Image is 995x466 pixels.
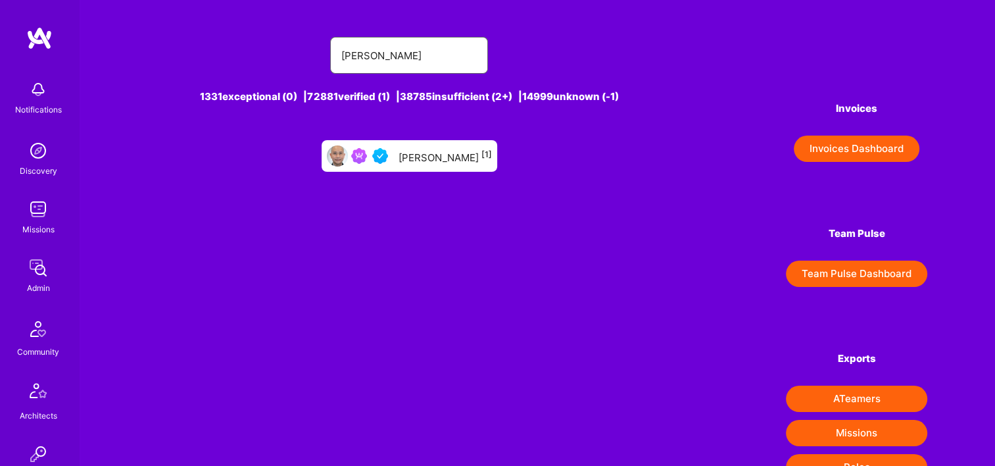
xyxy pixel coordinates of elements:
[22,222,55,236] div: Missions
[327,145,348,167] img: User Avatar
[27,281,50,295] div: Admin
[15,103,62,116] div: Notifications
[25,196,51,222] img: teamwork
[20,409,57,423] div: Architects
[22,313,54,345] img: Community
[786,136,927,162] a: Invoices Dashboard
[147,90,671,103] div: 1331 exceptional (0) | 72881 verified (1) | 38785 insufficient (2+) | 14999 unknown (-1)
[341,39,477,72] input: Search for an A-Teamer
[786,103,927,115] h4: Invoices
[25,255,51,281] img: admin teamwork
[786,261,927,287] button: Team Pulse Dashboard
[786,353,927,365] h4: Exports
[25,138,51,164] img: discovery
[22,377,54,409] img: Architects
[786,420,927,446] button: Missions
[372,148,388,164] img: Vetted A.Teamer
[316,135,502,177] a: User AvatarBeen on MissionVetted A.Teamer[PERSON_NAME][1]
[17,345,59,359] div: Community
[20,164,57,178] div: Discovery
[794,136,919,162] button: Invoices Dashboard
[399,147,492,165] div: [PERSON_NAME]
[786,228,927,240] h4: Team Pulse
[26,26,53,50] img: logo
[25,76,51,103] img: bell
[786,386,927,412] button: ATeamers
[351,148,367,164] img: Been on Mission
[481,149,492,159] sup: [1]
